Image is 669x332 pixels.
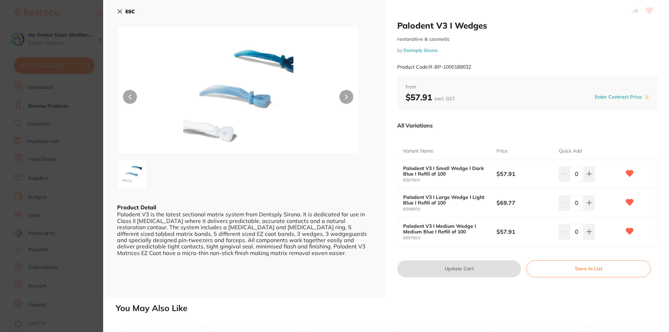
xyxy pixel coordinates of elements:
[403,178,497,183] small: 659780V
[559,148,582,155] p: Quick Add
[397,20,658,31] h2: Palodent V3 I Wedges
[403,223,487,234] b: Palodent V3 I Medium Wedge I Medium Blue I Refill of 100
[397,48,658,53] small: by
[497,199,553,207] b: $69.77
[435,95,455,102] span: excl. GST
[166,44,311,154] img: LmpwZw
[526,260,651,277] button: Save to List
[397,36,658,42] small: restorative & cosmetic
[497,148,508,155] p: Price
[397,64,471,70] small: Product Code: R-BP-1000189032
[406,92,455,102] b: $57.91
[403,207,497,211] small: 659800V
[120,162,145,187] img: LmpwZw
[397,122,433,129] p: All Variations
[403,165,487,177] b: Palodent V3 I Small Wedge I Dark Blue I Refill of 100
[117,211,372,256] div: Palodent V3 is the latest sectional matrix system from Dentsply Sirona. It is dedicated for use i...
[403,47,438,53] a: Dentsply Sirona
[397,260,521,277] button: Update Cart
[403,236,497,240] small: 659790V
[644,94,649,100] label: i
[406,84,649,91] span: from
[497,170,553,178] b: $57.91
[403,194,487,206] b: Palodent V3 I Large Wedge I Light Blue I Refill of 100
[117,6,135,17] button: ESC
[497,228,553,236] b: $57.91
[403,148,433,155] p: Variant Name
[593,94,644,100] button: Enter Contract Price
[125,8,135,15] b: ESC
[117,204,156,211] b: Product Detail
[116,303,666,313] h2: You May Also Like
